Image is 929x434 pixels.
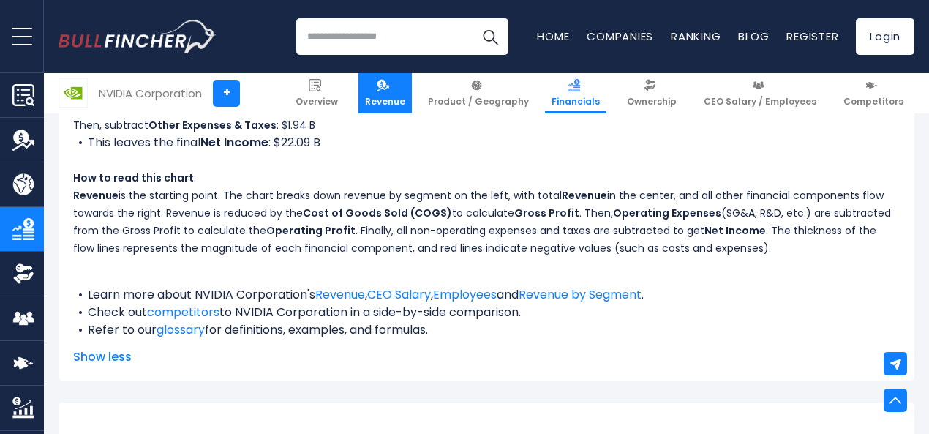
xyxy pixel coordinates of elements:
a: Competitors [837,73,910,113]
a: Revenue by Segment [519,286,642,303]
a: Product / Geography [421,73,535,113]
li: Learn more about NVIDIA Corporation's , , and . [73,286,900,304]
li: This leaves the final : $22.09 B [73,134,900,151]
span: Show less [73,348,900,366]
span: Financials [552,96,600,108]
b: Net Income [200,134,268,151]
img: NVDA logo [59,79,87,107]
b: Operating Profit [266,223,356,238]
a: Financials [545,73,606,113]
img: Ownership [12,263,34,285]
a: + [213,80,240,107]
b: Gross Profit [514,206,579,220]
a: Home [537,29,569,44]
b: Cost of Goods Sold (COGS) [303,206,452,220]
span: Ownership [627,96,677,108]
a: CEO Salary / Employees [697,73,823,113]
b: Net Income [704,223,766,238]
span: Overview [296,96,338,108]
a: Companies [587,29,653,44]
a: competitors [147,304,219,321]
button: Search [472,18,508,55]
a: Ownership [620,73,683,113]
a: glossary [157,321,205,338]
a: Login [856,18,914,55]
div: NVIDIA Corporation [99,85,202,102]
b: Revenue [73,188,119,203]
b: How to read this chart [73,171,194,185]
b: Revenue [562,188,607,203]
span: Revenue [365,96,405,108]
span: CEO Salary / Employees [704,96,816,108]
a: Revenue [358,73,412,113]
a: Revenue [315,286,365,303]
img: Bullfincher logo [59,20,217,53]
a: Ranking [671,29,721,44]
a: Employees [433,286,497,303]
a: Blog [738,29,769,44]
p: is the starting point. The chart breaks down revenue by segment on the left, with total in the ce... [73,187,900,257]
a: CEO Salary [367,286,431,303]
li: Refer to our for definitions, examples, and formulas. [73,321,900,339]
b: Other Expenses & Taxes [148,118,277,132]
a: Register [786,29,838,44]
li: Check out to NVIDIA Corporation in a side-by-side comparison. [73,304,900,321]
a: Go to homepage [59,20,216,53]
b: Operating Expenses [613,206,721,220]
span: Competitors [843,96,903,108]
span: Product / Geography [428,96,529,108]
a: Overview [289,73,345,113]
